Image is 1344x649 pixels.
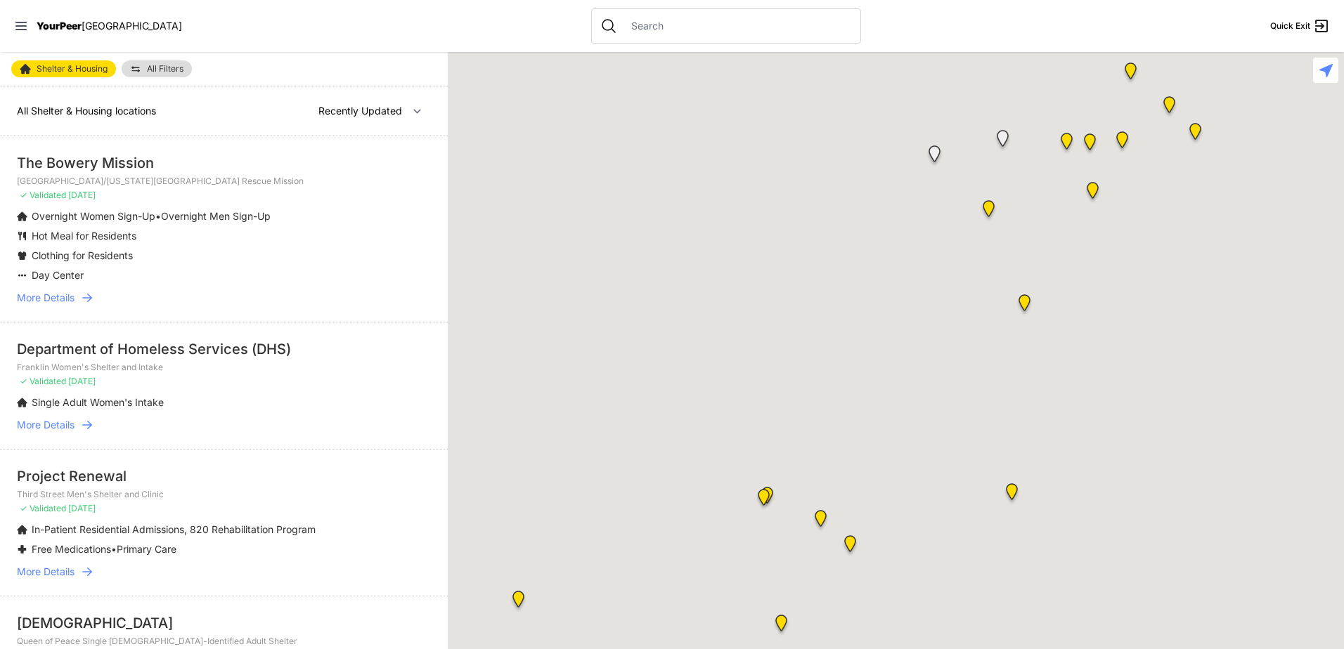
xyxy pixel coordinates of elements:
[17,418,75,432] span: More Details
[147,65,183,73] span: All Filters
[17,291,75,305] span: More Details
[32,249,133,261] span: Clothing for Residents
[17,153,431,173] div: The Bowery Mission
[37,65,108,73] span: Shelter & Housing
[758,487,776,509] div: Antonio Olivieri Drop-in Center
[773,615,790,637] div: Third Street Men's Shelter and Clinic
[1058,133,1075,155] div: Queen of Peace Single Male-Identified Adult Shelter
[17,613,431,633] div: [DEMOGRAPHIC_DATA]
[1122,63,1139,85] div: Franklin Women's Shelter and Intake
[68,376,96,386] span: [DATE]
[20,503,66,513] span: ✓ Validated
[623,19,852,33] input: Search
[11,60,116,77] a: Shelter & Housing
[17,418,431,432] a: More Details
[17,105,156,117] span: All Shelter & Housing locations
[17,339,431,359] div: Department of Homeless Services (DHS)
[1003,483,1021,506] div: Queens - Main Office
[994,130,1012,152] div: Upper West Side, Closed
[812,510,829,532] div: Mainchance Adult Drop-in Center
[155,210,161,222] span: •
[1081,133,1099,156] div: The Bronx Pride Center
[32,523,316,535] span: In-Patient Residential Admissions, 820 Rehabilitation Program
[20,376,66,386] span: ✓ Validated
[111,543,117,555] span: •
[1270,18,1330,34] a: Quick Exit
[1016,294,1033,317] div: Keener Men's Shelter
[17,362,431,373] p: Franklin Women's Shelter and Intake
[1113,131,1131,154] div: Hunts Point Multi-Service Center
[755,489,773,511] div: ServiceLine
[37,22,182,30] a: YourPeer[GEOGRAPHIC_DATA]
[17,565,75,579] span: More Details
[1187,123,1204,145] div: Living Room 24-Hour Drop-In Center
[926,145,943,168] div: Queen of Peace Single Female-Identified Adult Shelter
[37,20,82,32] span: YourPeer
[1270,20,1310,32] span: Quick Exit
[32,269,84,281] span: Day Center
[68,503,96,513] span: [DATE]
[1161,96,1178,119] div: Bronx
[17,565,431,579] a: More Details
[20,190,66,200] span: ✓ Validated
[32,396,164,408] span: Single Adult Women's Intake
[68,190,96,200] span: [DATE]
[122,60,192,77] a: All Filters
[82,20,182,32] span: [GEOGRAPHIC_DATA]
[161,210,271,222] span: Overnight Men Sign-Up
[17,636,431,647] p: Queen of Peace Single [DEMOGRAPHIC_DATA]-Identified Adult Shelter
[32,210,155,222] span: Overnight Women Sign-Up
[510,591,527,613] div: Main Location
[980,200,997,223] div: Bailey House, Inc.
[841,535,859,558] div: 30th Street Intake Center for Men
[17,466,431,486] div: Project Renewal
[32,230,136,242] span: Hot Meal for Residents
[117,543,176,555] span: Primary Care
[17,291,431,305] a: More Details
[17,489,431,500] p: Third Street Men's Shelter and Clinic
[17,176,431,187] p: [GEOGRAPHIC_DATA]/[US_STATE][GEOGRAPHIC_DATA] Rescue Mission
[32,543,111,555] span: Free Medications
